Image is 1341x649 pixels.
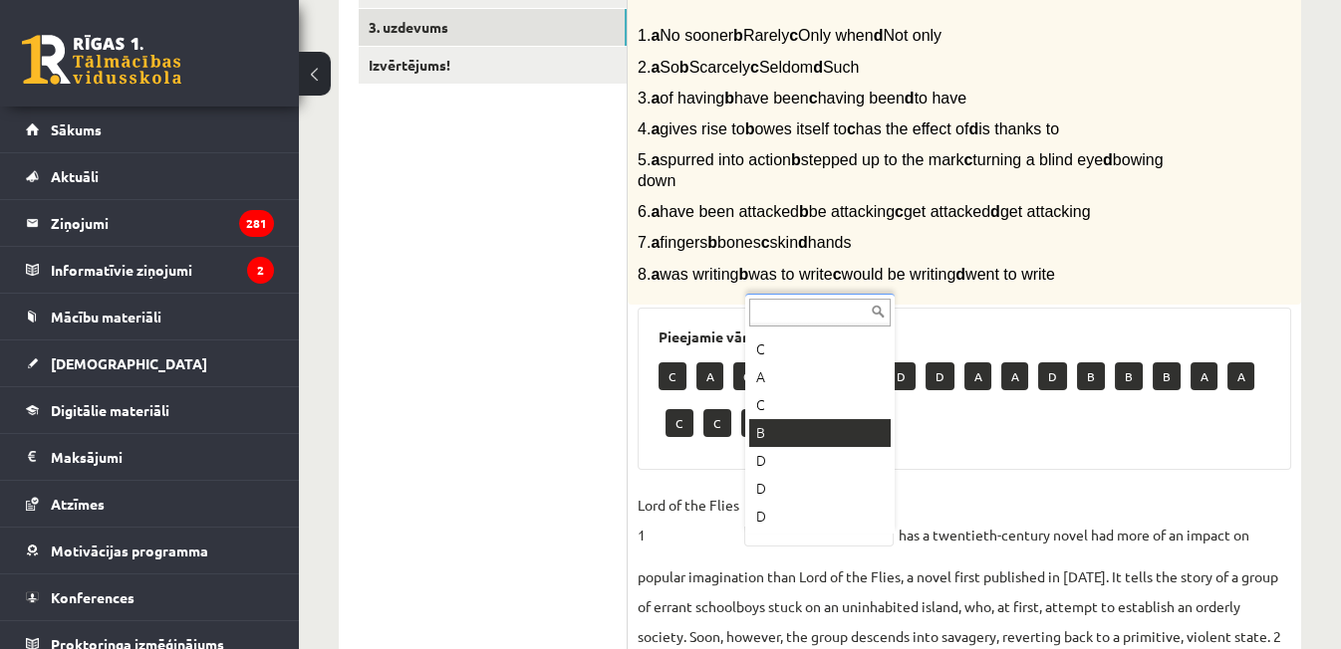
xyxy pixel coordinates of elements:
div: D [749,475,891,503]
div: B [749,419,891,447]
div: C [749,335,891,363]
div: A [749,363,891,391]
div: C [749,391,891,419]
div: D [749,447,891,475]
div: D [749,503,891,531]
